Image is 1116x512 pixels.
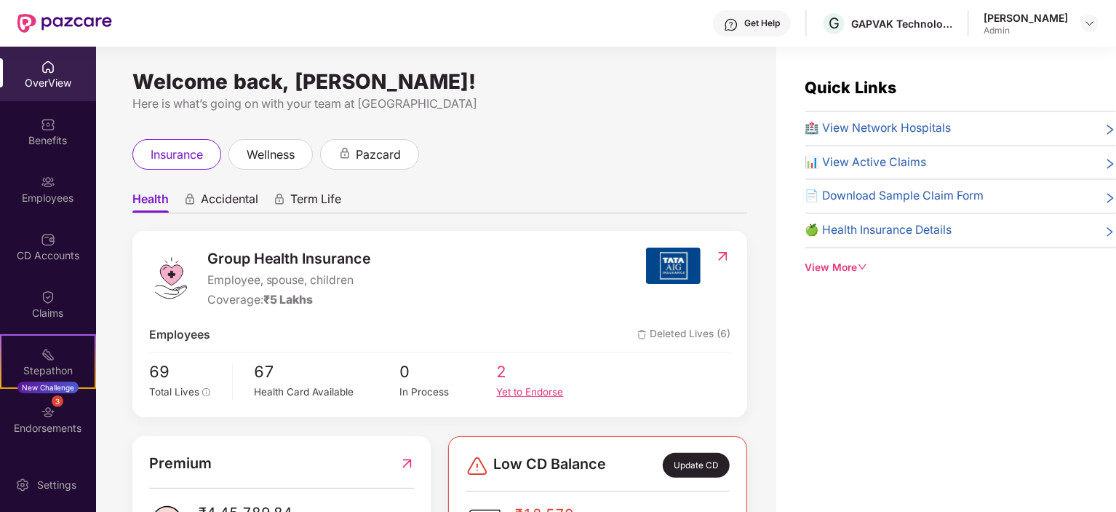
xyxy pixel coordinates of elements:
[132,192,169,213] span: Health
[17,14,112,33] img: New Pazcare Logo
[851,17,953,31] div: GAPVAK Technologies Pvt Ltd
[1104,157,1116,172] span: right
[132,95,747,113] div: Here is what’s going on with your team at [GEOGRAPHIC_DATA]
[858,262,868,272] span: down
[744,17,780,29] div: Get Help
[207,248,372,270] span: Group Health Insurance
[207,272,372,290] span: Employee, spouse, children
[466,454,489,478] img: svg+xml;base64,PHN2ZyBpZD0iRGFuZ2VyLTMyeDMyIiB4bWxucz0iaHR0cDovL3d3dy53My5vcmcvMjAwMC9zdmciIHdpZH...
[805,154,927,172] span: 📊 View Active Claims
[805,119,952,138] span: 🏥 View Network Hospitals
[132,76,747,87] div: Welcome back, [PERSON_NAME]!
[202,388,211,397] span: info-circle
[646,248,701,284] img: insurerIcon
[41,405,55,420] img: svg+xml;base64,PHN2ZyBpZD0iRW5kb3JzZW1lbnRzIiB4bWxucz0iaHR0cDovL3d3dy53My5vcmcvMjAwMC9zdmciIHdpZH...
[149,360,222,385] span: 69
[149,386,199,398] span: Total Lives
[247,146,295,164] span: wellness
[15,478,30,492] img: svg+xml;base64,PHN2ZyBpZD0iU2V0dGluZy0yMHgyMCIgeG1sbnM9Imh0dHA6Ly93d3cudzMub3JnLzIwMDAvc3ZnIiB3aW...
[183,193,196,206] div: animation
[637,330,647,339] img: deleteIcon
[1,363,95,378] div: Stepathon
[41,347,55,362] img: svg+xml;base64,PHN2ZyB4bWxucz0iaHR0cDovL3d3dy53My5vcmcvMjAwMC9zdmciIHdpZHRoPSIyMSIgaGVpZ2h0PSIyMC...
[805,187,984,205] span: 📄 Download Sample Claim Form
[399,360,496,385] span: 0
[41,290,55,304] img: svg+xml;base64,PHN2ZyBpZD0iQ2xhaW0iIHhtbG5zPSJodHRwOi8vd3d3LnczLm9yZy8yMDAwL3N2ZyIgd2lkdGg9IjIwIi...
[497,385,594,400] div: Yet to Endorse
[41,175,55,189] img: svg+xml;base64,PHN2ZyBpZD0iRW1wbG95ZWVzIiB4bWxucz0iaHR0cDovL3d3dy53My5vcmcvMjAwMC9zdmciIHdpZHRoPS...
[41,117,55,132] img: svg+xml;base64,PHN2ZyBpZD0iQmVuZWZpdHMiIHhtbG5zPSJodHRwOi8vd3d3LnczLm9yZy8yMDAwL3N2ZyIgd2lkdGg9Ij...
[273,193,286,206] div: animation
[263,293,314,307] span: ₹5 Lakhs
[255,385,400,400] div: Health Card Available
[255,360,400,385] span: 67
[41,60,55,74] img: svg+xml;base64,PHN2ZyBpZD0iSG9tZSIgeG1sbnM9Imh0dHA6Ly93d3cudzMub3JnLzIwMDAvc3ZnIiB3aWR0aD0iMjAiIG...
[33,478,81,492] div: Settings
[290,192,341,213] span: Term Life
[41,232,55,247] img: svg+xml;base64,PHN2ZyBpZD0iQ0RfQWNjb3VudHMiIGRhdGEtbmFtZT0iQ0QgQWNjb3VudHMiIHhtbG5zPSJodHRwOi8vd3...
[149,326,210,344] span: Employees
[399,385,496,400] div: In Process
[201,192,258,213] span: Accidental
[356,146,401,164] span: pazcard
[715,249,730,264] img: RedirectIcon
[399,452,415,475] img: RedirectIcon
[149,452,212,475] span: Premium
[805,221,952,240] span: 🍏 Health Insurance Details
[663,453,730,478] div: Update CD
[637,326,730,344] span: Deleted Lives (6)
[984,25,1068,36] div: Admin
[829,15,840,32] span: G
[805,78,897,97] span: Quick Links
[493,453,606,478] span: Low CD Balance
[1104,190,1116,205] span: right
[17,382,79,393] div: New Challenge
[984,11,1068,25] div: [PERSON_NAME]
[52,395,63,407] div: 3
[1084,17,1096,29] img: svg+xml;base64,PHN2ZyBpZD0iRHJvcGRvd24tMzJ4MzIiIHhtbG5zPSJodHRwOi8vd3d3LnczLm9yZy8yMDAwL3N2ZyIgd2...
[149,256,193,300] img: logo
[805,260,1116,276] div: View More
[1104,224,1116,240] span: right
[1104,122,1116,138] span: right
[724,17,738,32] img: svg+xml;base64,PHN2ZyBpZD0iSGVscC0zMngzMiIgeG1sbnM9Imh0dHA6Ly93d3cudzMub3JnLzIwMDAvc3ZnIiB3aWR0aD...
[497,360,594,385] span: 2
[207,291,372,310] div: Coverage:
[338,147,351,160] div: animation
[151,146,203,164] span: insurance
